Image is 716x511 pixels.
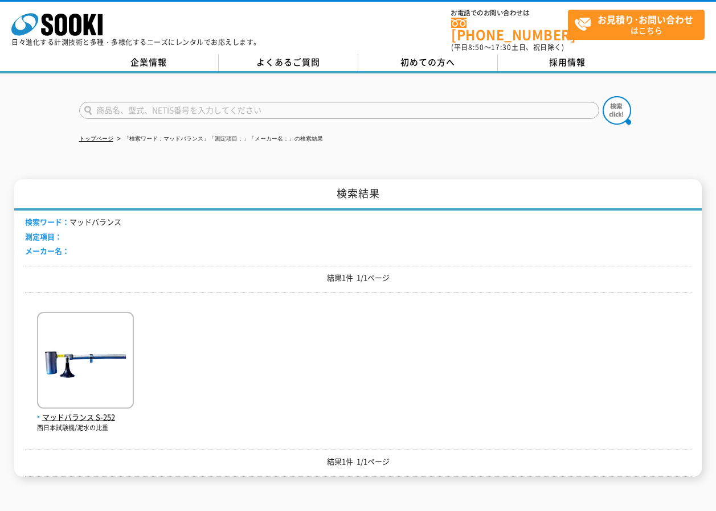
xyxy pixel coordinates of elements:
a: 採用情報 [498,54,637,71]
a: よくあるご質問 [219,54,358,71]
span: (平日 ～ 土日、祝日除く) [451,42,564,52]
p: 西日本試験機/泥水の比重 [37,423,134,433]
img: btn_search.png [603,96,631,125]
a: 企業情報 [79,54,219,71]
p: 日々進化する計測技術と多種・多様化するニーズにレンタルでお応えします。 [11,39,261,46]
a: トップページ [79,135,113,142]
span: はこちら [574,10,704,39]
a: マッドバランス S-252 [37,399,134,423]
span: 検索ワード： [25,216,69,227]
a: [PHONE_NUMBER] [451,18,568,41]
input: 商品名、型式、NETIS番号を入力してください [79,102,599,119]
span: 測定項目： [25,231,62,242]
span: メーカー名： [25,245,69,256]
li: 「検索ワード：マッドバランス」「測定項目：」「メーカー名：」の検索結果 [115,133,323,145]
a: 初めての方へ [358,54,498,71]
span: 17:30 [491,42,512,52]
p: 結果1件 1/1ページ [25,272,692,284]
span: 初めての方へ [400,56,455,68]
strong: お見積り･お問い合わせ [598,13,693,26]
h1: 検索結果 [14,179,702,211]
span: お電話でのお問い合わせは [451,10,568,17]
p: 結果1件 1/1ページ [25,456,692,468]
span: マッドバランス S-252 [37,411,134,423]
span: 8:50 [468,42,484,52]
li: マッドバランス [25,216,121,228]
a: お見積り･お問い合わせはこちら [568,10,705,40]
img: S-252 [37,312,134,411]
